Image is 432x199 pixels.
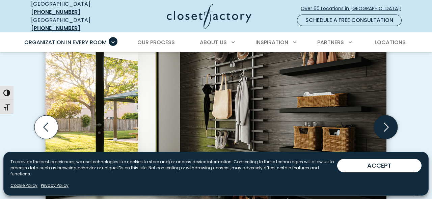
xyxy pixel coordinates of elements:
[10,159,337,177] p: To provide the best experiences, we use technologies like cookies to store and/or access device i...
[137,38,175,46] span: Our Process
[20,33,412,52] nav: Primary Menu
[10,182,37,189] a: Cookie Policy
[255,38,288,46] span: Inspiration
[31,16,114,32] div: [GEOGRAPHIC_DATA]
[167,4,251,29] img: Closet Factory Logo
[301,5,407,12] span: Over 60 Locations in [GEOGRAPHIC_DATA]!
[337,159,422,172] button: ACCEPT
[32,113,61,142] button: Previous slide
[371,113,400,142] button: Next slide
[300,3,407,15] a: Over 60 Locations in [GEOGRAPHIC_DATA]!
[31,24,80,32] a: [PHONE_NUMBER]
[375,38,406,46] span: Locations
[24,38,107,46] span: Organization in Every Room
[31,8,80,16] a: [PHONE_NUMBER]
[41,182,69,189] a: Privacy Policy
[297,15,402,26] a: Schedule a Free Consultation
[200,38,227,46] span: About Us
[317,38,344,46] span: Partners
